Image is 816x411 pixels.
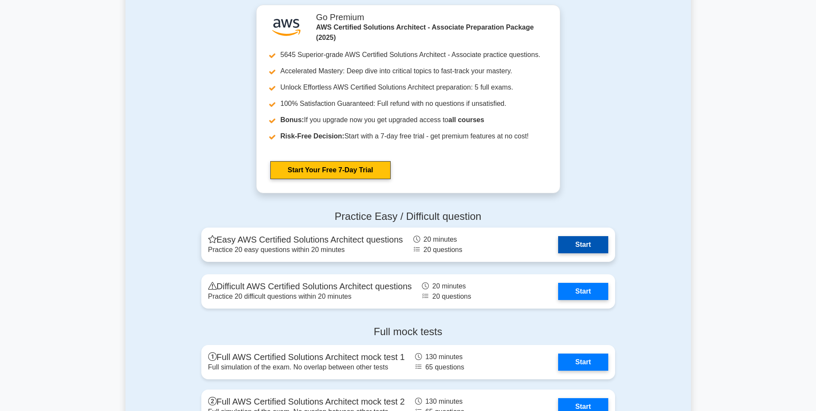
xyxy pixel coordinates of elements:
a: Start [558,354,608,371]
a: Start [558,236,608,253]
h4: Full mock tests [201,326,615,338]
a: Start Your Free 7-Day Trial [270,161,391,179]
h4: Practice Easy / Difficult question [201,210,615,223]
a: Start [558,283,608,300]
